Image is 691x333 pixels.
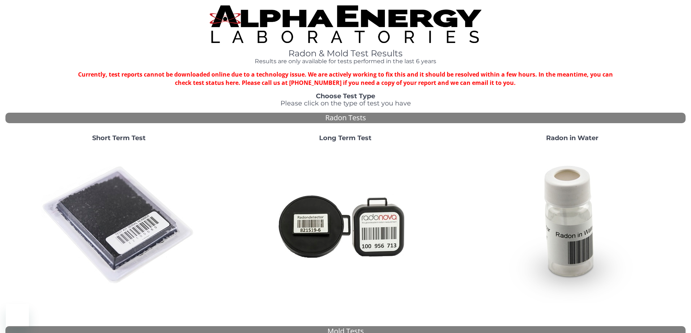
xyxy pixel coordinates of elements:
img: Radtrak2vsRadtrak3.jpg [268,148,423,303]
strong: Currently, test reports cannot be downloaded online due to a technology issue. We are actively wo... [78,70,613,87]
strong: Short Term Test [92,134,146,142]
img: RadoninWater.jpg [494,148,650,303]
div: Radon Tests [5,113,686,123]
img: TightCrop.jpg [210,5,482,43]
strong: Radon in Water [546,134,598,142]
iframe: Button to launch messaging window [6,304,29,327]
h4: Results are only available for tests performed in the last 6 years [210,58,482,65]
h1: Radon & Mold Test Results [210,49,482,58]
img: ShortTerm.jpg [41,148,197,303]
strong: Choose Test Type [316,92,375,100]
span: Please click on the type of test you have [280,99,411,107]
strong: Long Term Test [319,134,372,142]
